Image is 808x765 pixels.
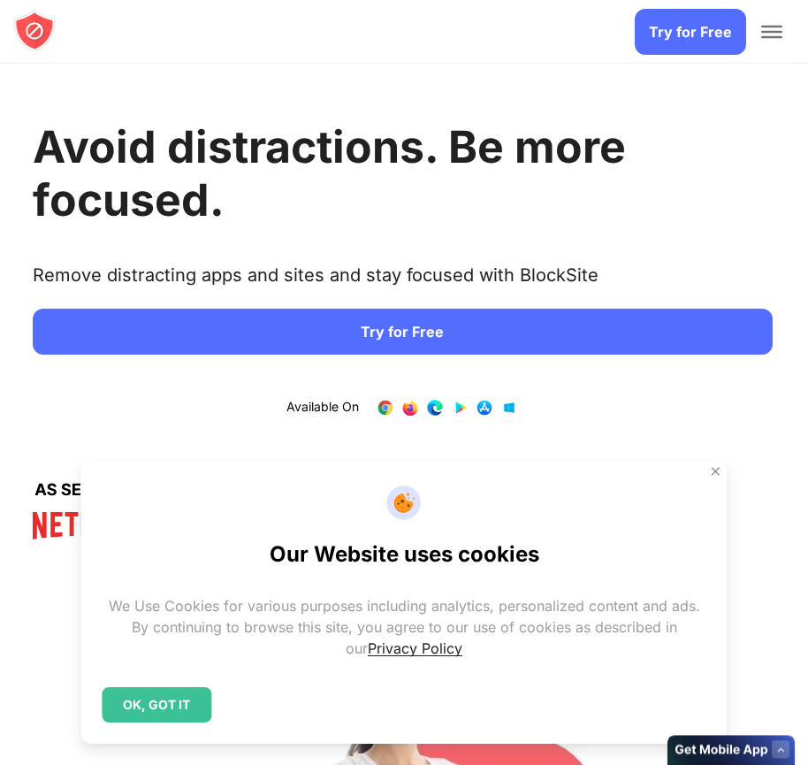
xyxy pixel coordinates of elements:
[761,26,782,38] button: Toggle Menu
[635,9,746,55] a: Try for Free
[705,460,728,483] button: Close
[286,399,359,417] text: Available On
[33,120,773,226] h1: Avoid distractions. Be more focused.
[368,639,462,657] a: Privacy Policy
[13,10,56,55] a: blocksite logo
[102,595,705,659] p: We Use Cookies for various purposes including analytics, personalized content and ads. By continu...
[102,687,211,723] div: OK, GOT IT
[709,464,723,478] img: Close
[33,309,773,355] a: Try for Free
[270,541,539,567] h2: Our Website uses cookies
[33,264,598,300] text: Remove distracting apps and sites and stay focused with BlockSite
[13,10,56,52] img: blocksite logo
